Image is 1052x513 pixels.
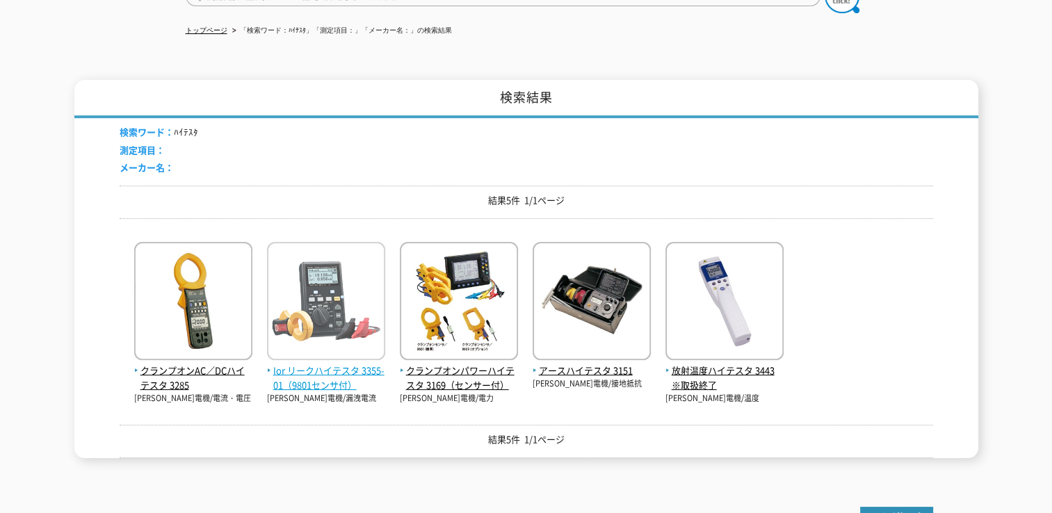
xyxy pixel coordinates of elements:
[120,143,165,156] span: 測定項目：
[120,125,174,138] span: 検索ワード：
[134,364,252,393] span: クランプオンAC／DCハイテスタ 3285
[267,349,385,392] a: Ior リークハイテスタ 3355-01（9801センサ付）
[120,193,933,208] p: 結果5件 1/1ページ
[665,393,784,405] p: [PERSON_NAME]電機/温度
[400,349,518,392] a: クランプオンパワーハイテスタ 3169（センサー付）
[665,242,784,364] img: 3443※取扱終了
[400,364,518,393] span: クランプオンパワーハイテスタ 3169（センサー付）
[533,378,651,390] p: [PERSON_NAME]電機/接地抵抗
[533,349,651,378] a: アースハイテスタ 3151
[400,393,518,405] p: [PERSON_NAME]電機/電力
[134,349,252,392] a: クランプオンAC／DCハイテスタ 3285
[267,393,385,405] p: [PERSON_NAME]電機/漏洩電流
[665,349,784,392] a: 放射温度ハイテスタ 3443※取扱終了
[400,242,518,364] img: 3169（センサー付）
[134,393,252,405] p: [PERSON_NAME]電機/電流・電圧
[533,242,651,364] img: 3151
[267,242,385,364] img: 3355-01（9801センサ付）
[120,161,174,174] span: メーカー名：
[665,364,784,393] span: 放射温度ハイテスタ 3443※取扱終了
[120,125,198,140] li: ﾊｲﾃｽﾀ
[120,432,933,447] p: 結果5件 1/1ページ
[134,242,252,364] img: 3285
[533,364,651,378] span: アースハイテスタ 3151
[229,24,452,38] li: 「検索ワード：ﾊｲﾃｽﾀ」「測定項目：」「メーカー名：」の検索結果
[267,364,385,393] span: Ior リークハイテスタ 3355-01（9801センサ付）
[74,80,978,118] h1: 検索結果
[186,26,227,34] a: トップページ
